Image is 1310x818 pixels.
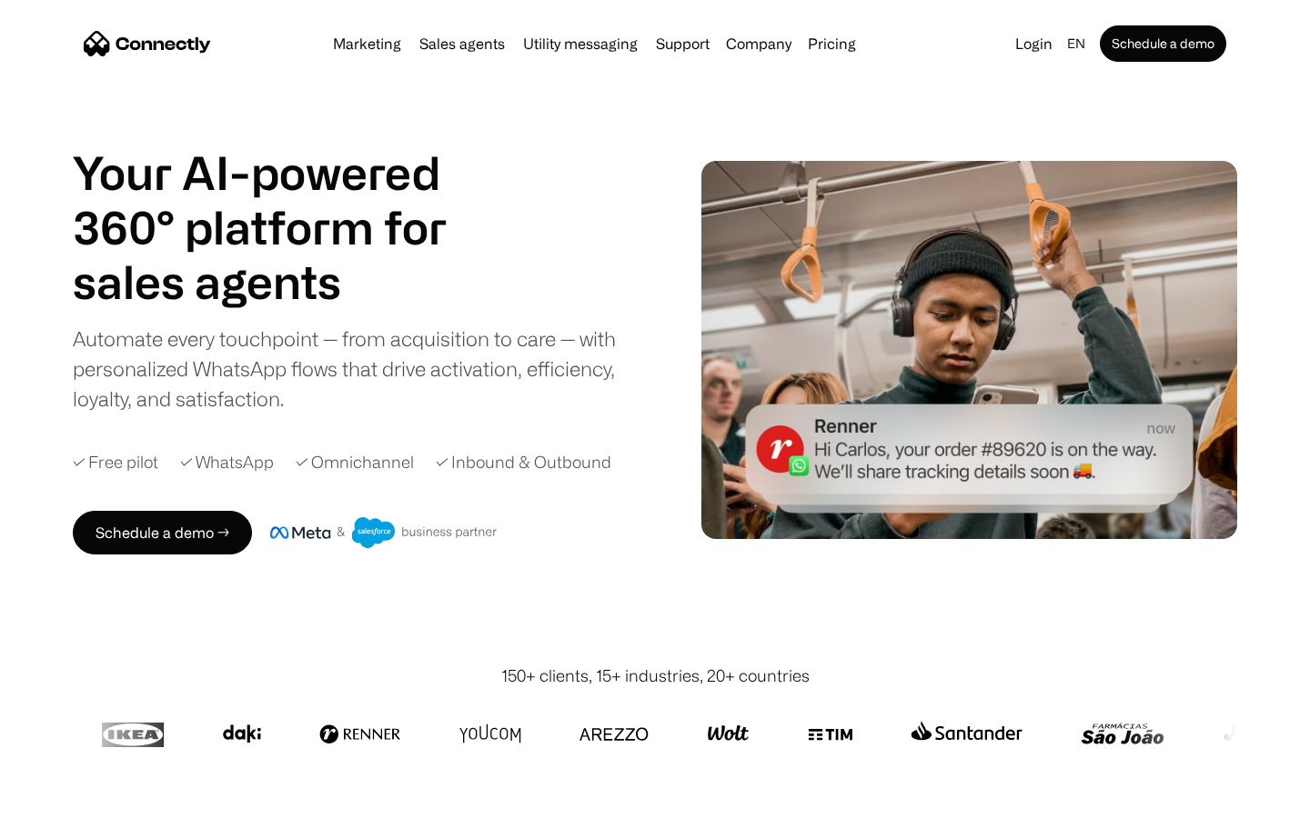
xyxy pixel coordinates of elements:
[1067,31,1085,56] div: en
[73,254,491,309] h1: sales agents
[516,36,645,51] a: Utility messaging
[412,36,512,51] a: Sales agents
[501,663,810,688] div: 150+ clients, 15+ industries, 20+ countries
[73,511,252,554] a: Schedule a demo →
[180,450,274,474] div: ✓ WhatsApp
[801,36,863,51] a: Pricing
[73,145,491,254] h1: Your AI-powered 360° platform for
[18,784,109,812] aside: Language selected: English
[73,324,646,414] div: Automate every touchpoint — from acquisition to care — with personalized WhatsApp flows that driv...
[649,36,717,51] a: Support
[726,31,791,56] div: Company
[1008,31,1060,56] a: Login
[326,36,408,51] a: Marketing
[296,450,414,474] div: ✓ Omnichannel
[73,450,158,474] div: ✓ Free pilot
[270,517,498,548] img: Meta and Salesforce business partner badge.
[36,786,109,812] ul: Language list
[1100,25,1226,62] a: Schedule a demo
[436,450,611,474] div: ✓ Inbound & Outbound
